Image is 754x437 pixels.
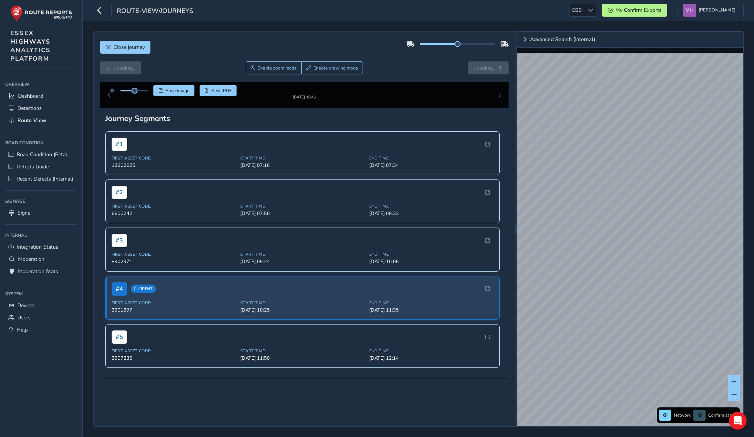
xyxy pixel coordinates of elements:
[153,85,194,96] button: Save
[240,306,365,312] span: Start Time:
[369,168,494,175] span: [DATE] 07:34
[117,6,193,17] span: route-view/journeys
[729,412,747,430] div: Open Intercom Messenger
[17,163,49,170] span: Defects Guide
[5,137,77,148] div: Road Condition
[369,354,494,360] span: End Time:
[112,240,127,253] span: # 3
[5,161,77,173] a: Defects Guide
[5,207,77,219] a: Signs
[369,216,494,223] span: [DATE] 08:33
[615,7,662,14] span: My Confirm Exports
[683,4,738,17] button: [PERSON_NAME]
[200,85,237,96] button: PDF
[112,313,236,319] span: 3901897
[112,161,236,167] span: First Asset Code:
[699,4,736,17] span: [PERSON_NAME]
[112,361,236,367] span: 3907235
[112,168,236,175] span: 13802625
[5,102,77,114] a: Detections
[246,61,302,74] button: Zoom
[17,326,28,333] span: Help
[5,324,77,336] a: Help
[17,175,73,182] span: Recent Defects (Internal)
[258,65,297,71] span: Enable zoom mode
[5,253,77,265] a: Moderation
[113,44,145,51] span: Close journey
[5,114,77,127] a: Route View
[530,37,595,42] span: Advanced Search (internal)
[240,313,365,319] span: [DATE] 10:25
[240,361,365,367] span: [DATE] 11:50
[112,288,127,302] span: # 4
[105,119,504,130] div: Journey Segments
[5,196,77,207] div: Signage
[282,100,327,106] div: [DATE] 10:46
[240,209,365,215] span: Start Time:
[240,216,365,223] span: [DATE] 07:50
[17,117,46,124] span: Route View
[282,93,327,100] img: Thumbnail frame
[517,31,743,48] a: Expand
[313,65,358,71] span: Enable drawing mode
[112,258,236,263] span: First Asset Code:
[112,209,236,215] span: First Asset Code:
[112,306,236,312] span: First Asset Code:
[211,88,232,94] span: Save PDF
[10,5,72,22] img: rr logo
[240,264,365,271] span: [DATE] 09:24
[369,313,494,319] span: [DATE] 11:35
[369,361,494,367] span: [DATE] 12:14
[369,209,494,215] span: End Time:
[5,288,77,299] div: System
[369,258,494,263] span: End Time:
[240,168,365,175] span: [DATE] 07:16
[570,4,584,16] span: ESS
[100,41,150,54] button: Close journey
[369,264,494,271] span: [DATE] 10:06
[240,354,365,360] span: Start Time:
[5,148,77,161] a: Road Condition (Beta)
[17,209,30,216] span: Signs
[301,61,363,74] button: Draw
[112,336,127,350] span: # 5
[17,105,42,112] span: Detections
[683,4,696,17] img: diamond-layout
[112,264,236,271] span: 8902971
[240,161,365,167] span: Start Time:
[131,290,156,299] span: Current
[5,173,77,185] a: Recent Defects (Internal)
[112,192,127,205] span: # 2
[5,265,77,278] a: Moderation Stats
[18,256,44,263] span: Moderation
[18,268,58,275] span: Moderation Stats
[112,354,236,360] span: First Asset Code:
[10,29,51,63] span: ESSEX HIGHWAYS ANALYTICS PLATFORM
[5,79,77,90] div: Overview
[5,90,77,102] a: Dashboard
[674,412,691,418] span: Network
[240,258,365,263] span: Start Time:
[166,88,190,94] span: Save image
[17,314,31,321] span: Users
[5,312,77,324] a: Users
[18,93,43,100] span: Dashboard
[112,144,127,157] span: # 1
[369,161,494,167] span: End Time:
[5,230,77,241] div: Internal
[17,302,35,309] span: Devices
[369,306,494,312] span: End Time:
[5,241,77,253] a: Integration Status
[112,216,236,223] span: 6600242
[602,4,667,17] button: My Confirm Exports
[17,243,58,251] span: Integration Status
[17,151,67,158] span: Road Condition (Beta)
[708,412,738,418] span: Confirm assets
[5,299,77,312] a: Devices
